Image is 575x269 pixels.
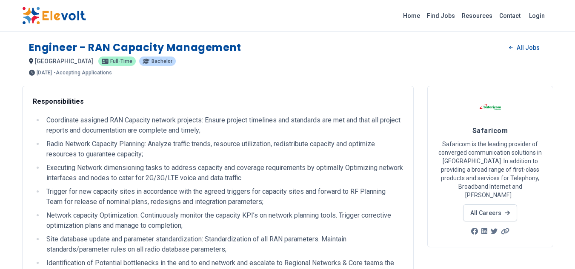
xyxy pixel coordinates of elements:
[400,9,423,23] a: Home
[44,163,403,183] li: Executing Network dimensioning tasks to address capacity and coverage requirements by optimally O...
[496,9,524,23] a: Contact
[463,204,517,221] a: All Careers
[37,70,52,75] span: [DATE]
[423,9,458,23] a: Find Jobs
[480,96,501,118] img: Safaricom
[472,127,508,135] span: Safaricom
[524,7,550,24] a: Login
[29,41,241,54] h1: Engineer - RAN Capacity Management
[22,7,86,25] img: Elevolt
[44,115,403,136] li: Coordinate assigned RAN Capacity network projects: Ensure project timelines and standards are met...
[44,187,403,207] li: Trigger for new capacity sites in accordance with the agreed triggers for capacity sites and forw...
[502,41,546,54] a: All Jobs
[44,139,403,159] li: Radio Network Capacity Planning: Analyze traffic trends, resource utilization, redistribute capac...
[54,70,112,75] p: - Accepting Applications
[110,59,132,64] span: Full-time
[35,58,93,65] span: [GEOGRAPHIC_DATA]
[458,9,496,23] a: Resources
[44,234,403,255] li: Site database update and parameter standardization: Standardization of all RAN parameters. Mainta...
[44,210,403,231] li: Network capacity Optimization: Continuously monitor the capacity KPI’s on network planning tools....
[33,97,84,105] strong: Responsibilities
[438,140,543,199] p: Safaricom is the leading provider of converged communication solutions in [GEOGRAPHIC_DATA]. In a...
[152,59,172,64] span: Bachelor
